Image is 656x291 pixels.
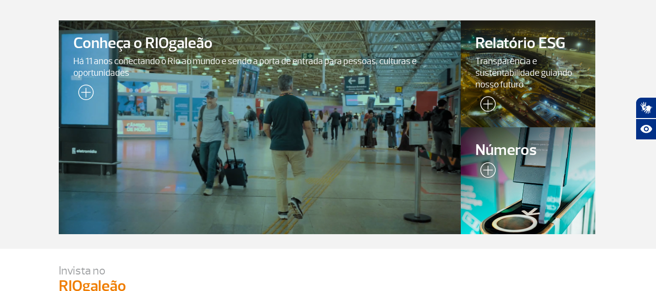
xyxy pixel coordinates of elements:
span: Relatório ESG [475,35,580,52]
a: Números [461,127,595,234]
span: Transparência e sustentabilidade guiando nosso futuro [475,55,580,90]
div: Plugin de acessibilidade da Hand Talk. [636,97,656,140]
span: Há 11 anos conectando o Rio ao mundo e sendo a porta de entrada para pessoas, culturas e oportuni... [73,55,447,79]
p: Invista no [59,263,598,278]
span: Conheça o RIOgaleão [73,35,447,52]
span: Números [475,142,580,159]
button: Abrir recursos assistivos. [636,119,656,140]
img: leia-mais [475,162,496,182]
a: Conheça o RIOgaleãoHá 11 anos conectando o Rio ao mundo e sendo a porta de entrada para pessoas, ... [59,20,461,234]
img: leia-mais [475,96,496,116]
a: Relatório ESGTransparência e sustentabilidade guiando nosso futuro [461,20,595,127]
img: leia-mais [73,85,94,104]
button: Abrir tradutor de língua de sinais. [636,97,656,119]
